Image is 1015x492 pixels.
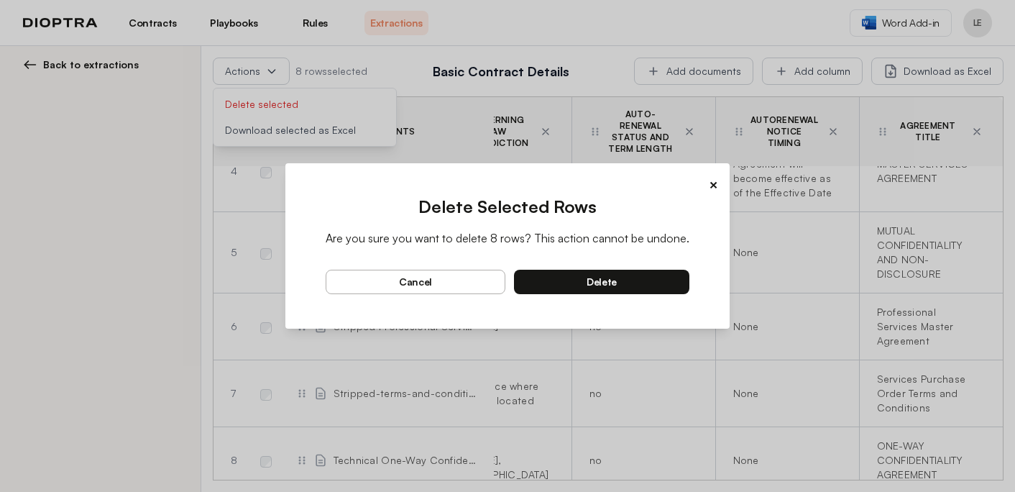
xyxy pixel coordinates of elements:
span: cancel [399,275,432,288]
p: Are you sure you want to delete 8 rows? This action cannot be undone. [326,229,689,247]
h2: Delete Selected Rows [326,195,689,218]
button: × [709,175,718,195]
button: delete [514,270,689,294]
span: delete [587,275,617,288]
button: cancel [326,270,505,294]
